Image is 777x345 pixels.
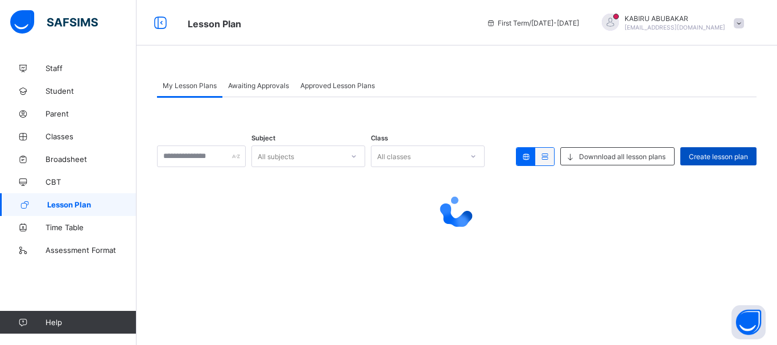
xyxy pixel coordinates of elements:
[689,152,748,161] span: Create lesson plan
[46,318,136,327] span: Help
[46,86,137,95] span: Student
[10,10,98,34] img: safsims
[251,134,275,142] span: Subject
[371,134,388,142] span: Class
[46,109,137,118] span: Parent
[228,81,289,90] span: Awaiting Approvals
[47,200,137,209] span: Lesson Plan
[46,64,137,73] span: Staff
[46,223,137,232] span: Time Table
[46,246,137,255] span: Assessment Format
[46,132,137,141] span: Classes
[46,155,137,164] span: Broadsheet
[625,24,725,31] span: [EMAIL_ADDRESS][DOMAIN_NAME]
[163,81,217,90] span: My Lesson Plans
[377,146,411,167] div: All classes
[188,18,241,30] span: Lesson Plan
[300,81,375,90] span: Approved Lesson Plans
[579,152,666,161] span: Downnload all lesson plans
[258,146,294,167] div: All subjects
[731,305,766,339] button: Open asap
[486,19,579,27] span: session/term information
[46,177,137,186] span: CBT
[590,14,750,32] div: KABIRUABUBAKAR
[625,14,725,23] span: KABIRU ABUBAKAR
